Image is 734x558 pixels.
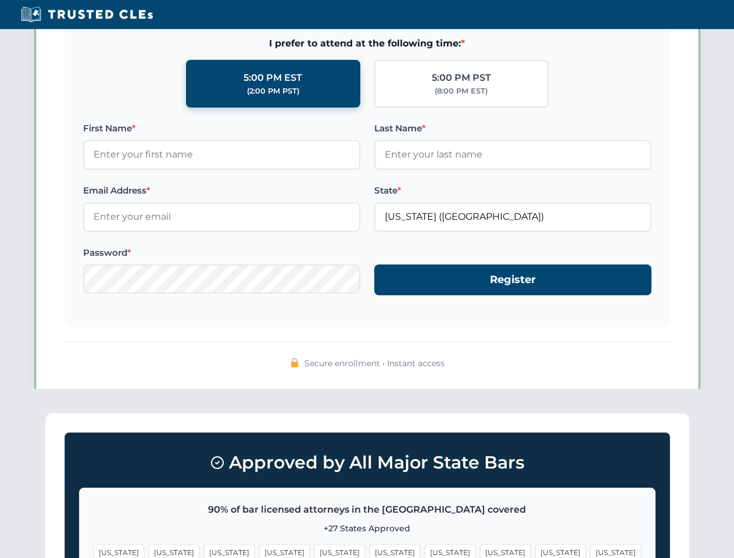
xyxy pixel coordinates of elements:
[374,121,651,135] label: Last Name
[374,140,651,169] input: Enter your last name
[432,70,491,85] div: 5:00 PM PST
[83,184,360,198] label: Email Address
[83,36,651,51] span: I prefer to attend at the following time:
[17,6,156,23] img: Trusted CLEs
[247,85,299,97] div: (2:00 PM PST)
[290,358,299,367] img: 🔒
[244,70,302,85] div: 5:00 PM EST
[374,184,651,198] label: State
[83,202,360,231] input: Enter your email
[94,522,641,535] p: +27 States Approved
[305,357,445,370] span: Secure enrollment • Instant access
[94,502,641,517] p: 90% of bar licensed attorneys in the [GEOGRAPHIC_DATA] covered
[435,85,488,97] div: (8:00 PM EST)
[374,202,651,231] input: Florida (FL)
[83,121,360,135] label: First Name
[79,447,656,478] h3: Approved by All Major State Bars
[83,140,360,169] input: Enter your first name
[83,246,360,260] label: Password
[374,264,651,295] button: Register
